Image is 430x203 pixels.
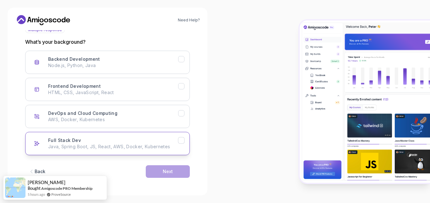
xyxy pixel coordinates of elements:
a: Need Help? [178,18,200,23]
h3: Frontend Development [48,83,101,89]
p: What’s your background? [25,38,190,46]
span: [PERSON_NAME] [28,180,65,185]
img: Amigoscode Dashboard [300,20,430,183]
a: Amigoscode PRO Membership [41,186,93,191]
button: Frontend Development [25,78,190,101]
p: Java, Spring Boot, JS, React, AWS, Docker, Kubernetes [48,144,178,150]
p: Node.js, Python, Java [48,62,178,69]
button: Back [25,165,48,178]
a: ProveSource [51,192,71,197]
h3: Full Stack Dev [48,137,81,144]
div: Back [35,168,45,175]
button: DevOps and Cloud Computing [25,105,190,128]
p: AWS, Docker, Kubernetes [48,116,178,123]
p: HTML, CSS, JavaScript, React [48,89,178,96]
h3: Backend Development [48,56,100,62]
img: provesource social proof notification image [5,178,25,198]
button: Next [146,165,190,178]
div: Next [163,168,173,175]
span: Bought [28,186,41,191]
a: Home link [15,15,72,25]
button: Full Stack Dev [25,132,190,155]
span: 5 hours ago [28,192,45,197]
h3: DevOps and Cloud Computing [48,110,117,116]
button: Backend Development [25,51,190,74]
